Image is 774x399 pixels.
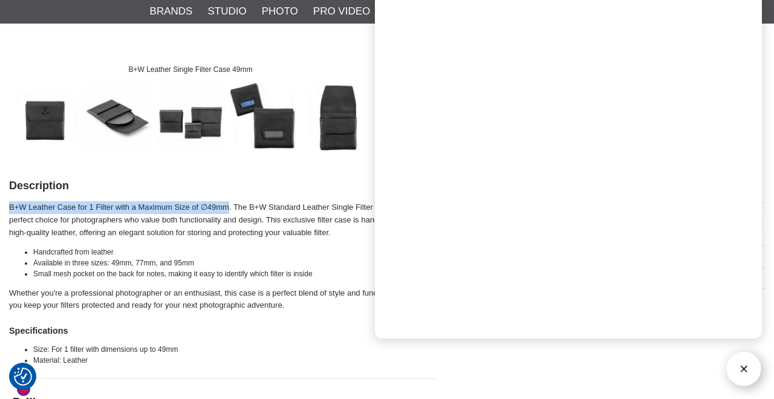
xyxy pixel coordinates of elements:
a: Studio [207,4,246,19]
img: B+W Leather Single Filter Case 49mm [10,83,79,151]
li: Available in three sizes: 49mm, 77mm, and 95mm [33,258,437,268]
a: Photo [262,4,298,19]
a: Pro Video [313,4,370,19]
img: Viewing window for inscription [230,83,298,151]
a: Brands [150,4,193,19]
li: Material: Leather [33,355,437,366]
p: Whether you're a professional photographer or an enthusiast, this case is a perfect blend of styl... [9,287,437,313]
h2: Description [9,178,437,193]
div: B+W Leather Single Filter Case 49mm [119,59,262,80]
h4: Specifications [9,325,437,337]
img: Three sizes, 49mm, 77mm and 95mm [157,83,225,151]
p: B+W Leather Case for 1 Filter with a Maximum Size of ∅49mm. The B+W Standard Leather Single Filte... [9,201,437,239]
img: For 1 filter up to Ø 49 mm [83,83,152,151]
li: Small mesh pocket on the back for notes, making it easy to identify which filter is inside [33,268,437,279]
li: Size: For 1 filter with dimensions up to 49mm [33,344,437,355]
img: Handmade leather case [303,83,371,151]
li: Handcrafted from leather [33,247,437,258]
img: Revisit consent button [14,368,32,386]
button: Consent Preferences [14,366,32,388]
